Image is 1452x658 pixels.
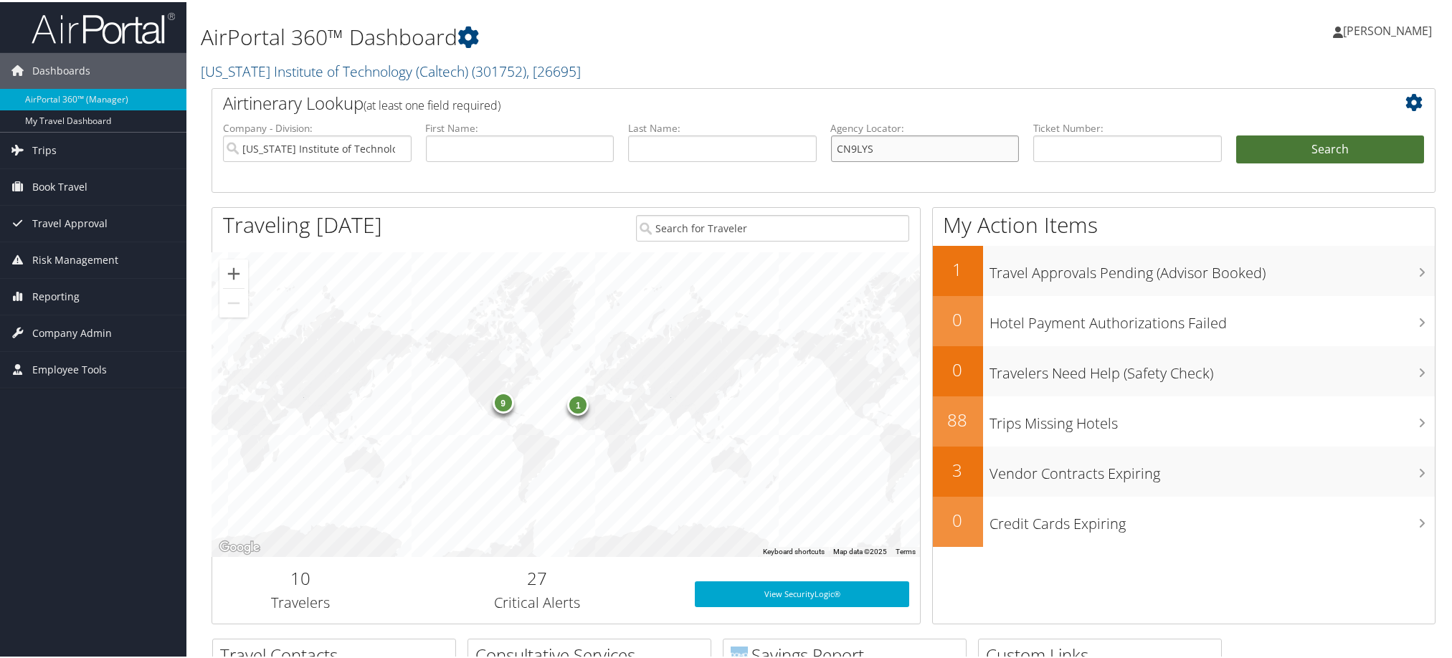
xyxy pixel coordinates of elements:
span: Employee Tools [32,350,107,386]
h1: Traveling [DATE] [223,208,382,238]
a: Terms (opens in new tab) [896,545,916,553]
div: 1 [567,392,589,414]
h2: 0 [933,506,983,530]
label: Company - Division: [223,119,412,133]
h3: Travel Approvals Pending (Advisor Booked) [990,254,1436,281]
h3: Credit Cards Expiring [990,505,1436,532]
h2: 88 [933,406,983,430]
span: [PERSON_NAME] [1343,21,1432,37]
label: Last Name: [628,119,817,133]
a: 88Trips Missing Hotels [933,394,1436,444]
span: Trips [32,130,57,166]
div: 9 [492,390,513,411]
span: Company Admin [32,313,112,349]
a: Open this area in Google Maps (opens a new window) [216,536,263,555]
span: Book Travel [32,167,87,203]
span: (at least one field required) [364,95,500,111]
label: Ticket Number: [1033,119,1222,133]
h3: Hotel Payment Authorizations Failed [990,304,1436,331]
a: 1Travel Approvals Pending (Advisor Booked) [933,244,1436,294]
a: 0Hotel Payment Authorizations Failed [933,294,1436,344]
h2: 27 [400,564,673,588]
h2: Airtinerary Lookup [223,89,1322,113]
a: 3Vendor Contracts Expiring [933,444,1436,495]
span: Reporting [32,277,80,313]
h2: 0 [933,356,983,380]
h2: 10 [223,564,379,588]
span: ( 301752 ) [472,59,526,79]
a: 0Travelers Need Help (Safety Check) [933,344,1436,394]
span: Travel Approval [32,204,108,239]
h2: 1 [933,255,983,280]
a: [US_STATE] Institute of Technology (Caltech) [201,59,581,79]
button: Zoom in [219,257,248,286]
h3: Trips Missing Hotels [990,404,1436,431]
h3: Vendor Contracts Expiring [990,454,1436,482]
span: , [ 26695 ] [526,59,581,79]
span: Risk Management [32,240,118,276]
a: [PERSON_NAME] [1333,7,1446,50]
h3: Travelers [223,591,379,611]
label: First Name: [426,119,615,133]
h3: Travelers Need Help (Safety Check) [990,354,1436,381]
span: Dashboards [32,51,90,87]
a: View SecurityLogic® [695,579,909,605]
img: Google [216,536,263,555]
h2: 0 [933,305,983,330]
h2: 3 [933,456,983,480]
h1: My Action Items [933,208,1436,238]
img: airportal-logo.png [32,9,175,43]
button: Search [1236,133,1425,162]
h3: Critical Alerts [400,591,673,611]
h1: AirPortal 360™ Dashboard [201,20,1031,50]
span: Map data ©2025 [833,545,887,553]
input: Search for Traveler [636,213,909,239]
button: Zoom out [219,287,248,315]
a: 0Credit Cards Expiring [933,495,1436,545]
label: Agency Locator: [831,119,1020,133]
button: Keyboard shortcuts [763,545,825,555]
